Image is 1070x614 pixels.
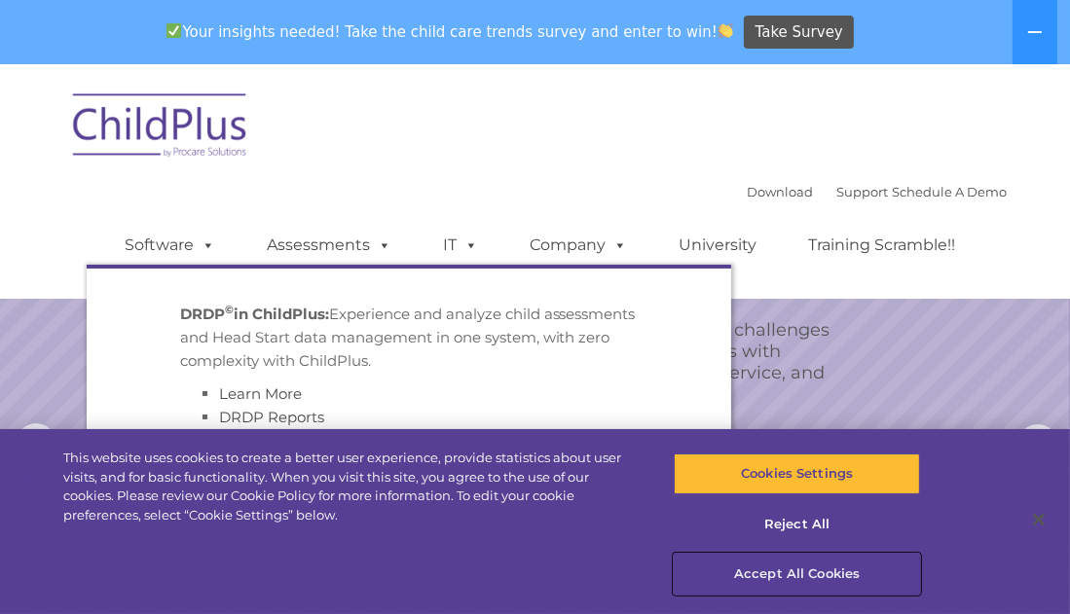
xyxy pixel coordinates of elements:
[674,554,920,595] button: Accept All Cookies
[748,184,1008,199] font: |
[248,226,412,265] a: Assessments
[63,449,642,524] div: This website uses cookies to create a better user experience, provide statistics about user visit...
[837,184,889,199] a: Support
[748,184,814,199] a: Download
[180,305,329,323] strong: DRDP in ChildPlus:
[219,384,302,403] a: Learn More
[106,226,236,265] a: Software
[756,16,843,50] span: Take Survey
[180,303,638,373] p: Experience and analyze child assessments and Head Start data management in one system, with zero ...
[424,226,498,265] a: IT
[719,23,733,38] img: 👏
[674,504,920,545] button: Reject All
[219,408,324,426] a: DRDP Reports
[159,13,742,51] span: Your insights needed! Take the child care trends survey and enter to win!
[63,80,258,177] img: ChildPlus by Procare Solutions
[225,303,234,316] sup: ©
[893,184,1008,199] a: Schedule A Demo
[1017,498,1060,541] button: Close
[674,453,920,494] button: Cookies Settings
[511,226,647,265] a: Company
[166,23,181,38] img: ✅
[790,226,976,265] a: Training Scramble!!
[660,226,777,265] a: University
[744,16,854,50] a: Take Survey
